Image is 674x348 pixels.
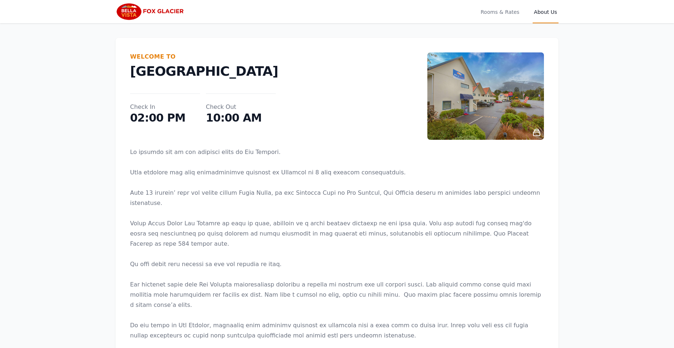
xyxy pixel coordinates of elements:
[115,3,186,20] img: Bella Vista Fox Glacier
[130,111,200,124] dd: 02:00 PM
[130,103,200,111] dt: Check In
[206,111,276,124] dd: 10:00 AM
[130,52,427,61] h2: Welcome To
[206,103,276,111] dt: Check Out
[130,64,427,79] p: [GEOGRAPHIC_DATA]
